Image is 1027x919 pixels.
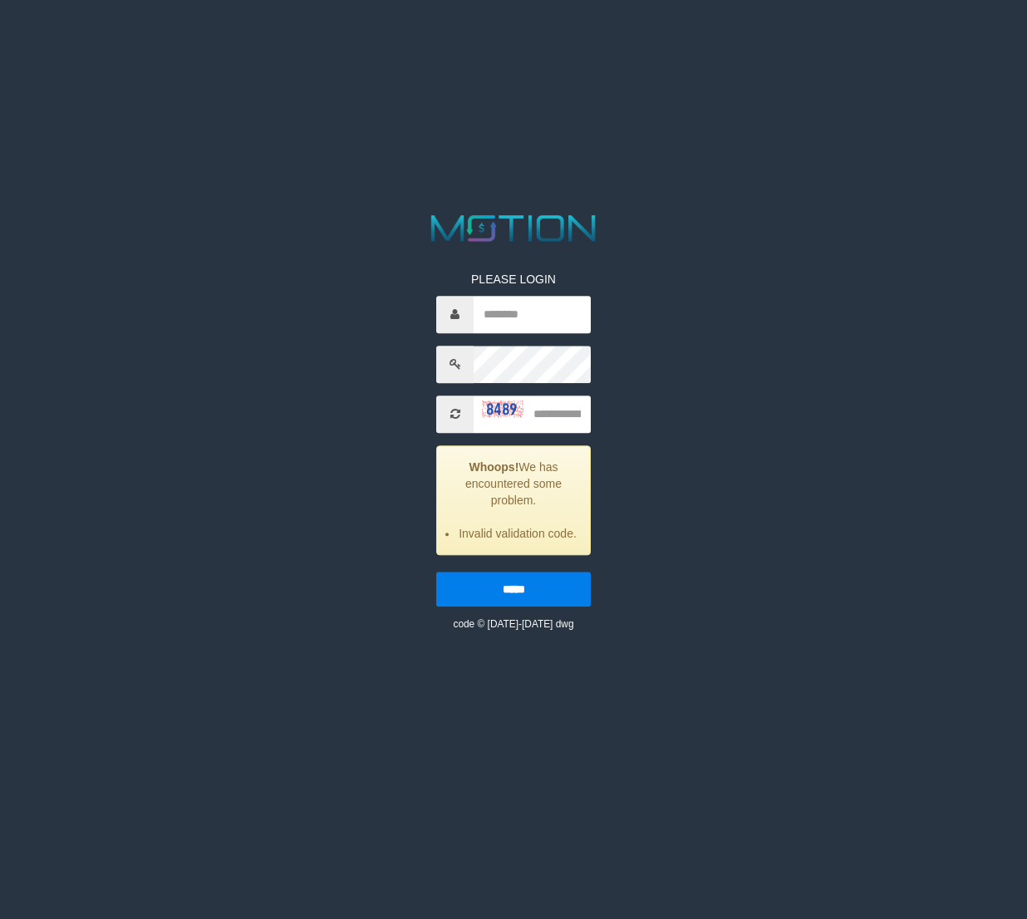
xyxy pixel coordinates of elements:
[458,525,577,542] li: Invalid validation code.
[436,445,591,555] div: We has encountered some problem.
[424,210,603,246] img: MOTION_logo.png
[469,460,518,474] strong: Whoops!
[482,401,523,417] img: captcha
[436,271,591,287] p: PLEASE LOGIN
[453,618,573,630] small: code © [DATE]-[DATE] dwg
